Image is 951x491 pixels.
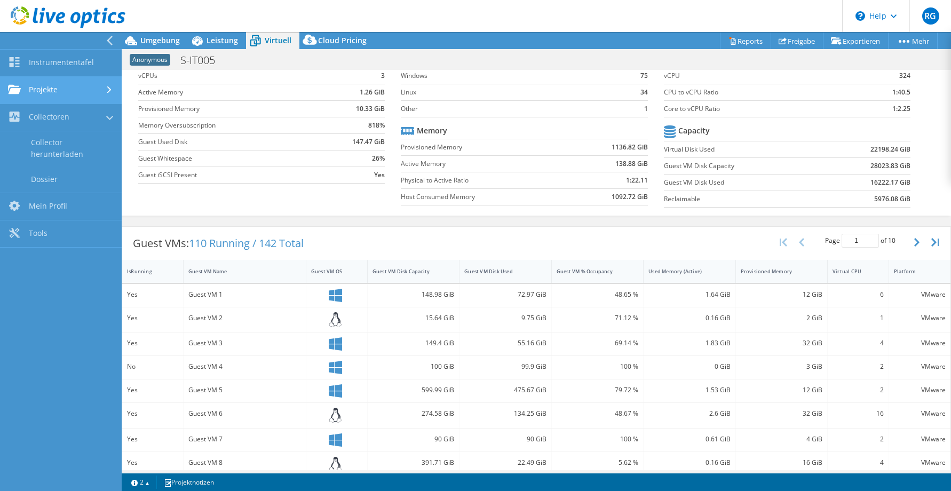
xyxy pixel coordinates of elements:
[265,35,291,45] span: Virtuell
[648,408,730,419] div: 2.6 GiB
[557,289,638,300] div: 48.65 %
[833,384,884,396] div: 2
[612,142,648,153] b: 1136.82 GiB
[373,289,454,300] div: 148.98 GiB
[373,457,454,469] div: 391.71 GiB
[823,33,889,49] a: Exportieren
[894,361,946,373] div: VMware
[464,408,546,419] div: 134.25 GiB
[188,408,301,419] div: Guest VM 6
[372,153,385,164] b: 26%
[842,234,879,248] input: jump to page
[311,268,350,275] div: Guest VM OS
[401,159,570,169] label: Active Memory
[127,384,178,396] div: Yes
[894,433,946,445] div: VMware
[464,361,546,373] div: 99.9 GiB
[874,194,910,204] b: 5976.08 GiB
[417,125,447,136] b: Memory
[401,142,570,153] label: Provisioned Memory
[833,457,884,469] div: 4
[648,361,730,373] div: 0 GiB
[188,337,301,349] div: Guest VM 3
[894,268,933,275] div: Platform
[833,408,884,419] div: 16
[664,144,826,155] label: Virtual Disk Used
[373,361,454,373] div: 100 GiB
[741,268,810,275] div: Provisioned Memory
[188,433,301,445] div: Guest VM 7
[870,161,910,171] b: 28023.83 GiB
[741,361,822,373] div: 3 GiB
[644,104,648,114] b: 1
[741,289,822,300] div: 12 GiB
[138,70,326,81] label: vCPUs
[373,433,454,445] div: 90 GiB
[664,87,854,98] label: CPU to vCPU Ratio
[833,337,884,349] div: 4
[188,384,301,396] div: Guest VM 5
[464,384,546,396] div: 475.67 GiB
[557,337,638,349] div: 69.14 %
[124,476,157,489] a: 2
[894,408,946,419] div: VMware
[127,312,178,324] div: Yes
[140,35,180,45] span: Umgebung
[741,457,822,469] div: 16 GiB
[612,192,648,202] b: 1092.72 GiB
[188,312,301,324] div: Guest VM 2
[648,289,730,300] div: 1.64 GiB
[557,433,638,445] div: 100 %
[833,433,884,445] div: 2
[640,87,648,98] b: 34
[626,175,648,186] b: 1:22.11
[138,170,326,180] label: Guest iSCSI Present
[894,457,946,469] div: VMware
[888,236,895,245] span: 10
[557,268,625,275] div: Guest VM % Occupancy
[138,104,326,114] label: Provisioned Memory
[870,144,910,155] b: 22198.24 GiB
[892,87,910,98] b: 1:40.5
[894,337,946,349] div: VMware
[557,312,638,324] div: 71.12 %
[825,234,895,248] span: Page of
[741,384,822,396] div: 12 GiB
[188,289,301,300] div: Guest VM 1
[188,457,301,469] div: Guest VM 8
[833,312,884,324] div: 1
[130,54,170,66] span: Anonymous
[741,312,822,324] div: 2 GiB
[188,268,288,275] div: Guest VM Name
[557,408,638,419] div: 48.67 %
[557,457,638,469] div: 5.62 %
[127,408,178,419] div: Yes
[401,192,570,202] label: Host Consumed Memory
[373,268,441,275] div: Guest VM Disk Capacity
[127,337,178,349] div: Yes
[381,70,385,81] b: 3
[356,104,385,114] b: 10.33 GiB
[557,384,638,396] div: 79.72 %
[833,289,884,300] div: 6
[464,433,546,445] div: 90 GiB
[870,177,910,188] b: 16222.17 GiB
[741,433,822,445] div: 4 GiB
[741,337,822,349] div: 32 GiB
[771,33,823,49] a: Freigabe
[664,177,826,188] label: Guest VM Disk Used
[888,33,938,49] a: Mehr
[127,268,165,275] div: IsRunning
[899,70,910,81] b: 324
[640,70,648,81] b: 75
[664,194,826,204] label: Reclaimable
[464,337,546,349] div: 55.16 GiB
[318,35,367,45] span: Cloud Pricing
[648,384,730,396] div: 1.53 GiB
[678,125,710,136] b: Capacity
[138,137,326,147] label: Guest Used Disk
[373,408,454,419] div: 274.58 GiB
[138,87,326,98] label: Active Memory
[464,312,546,324] div: 9.75 GiB
[127,289,178,300] div: Yes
